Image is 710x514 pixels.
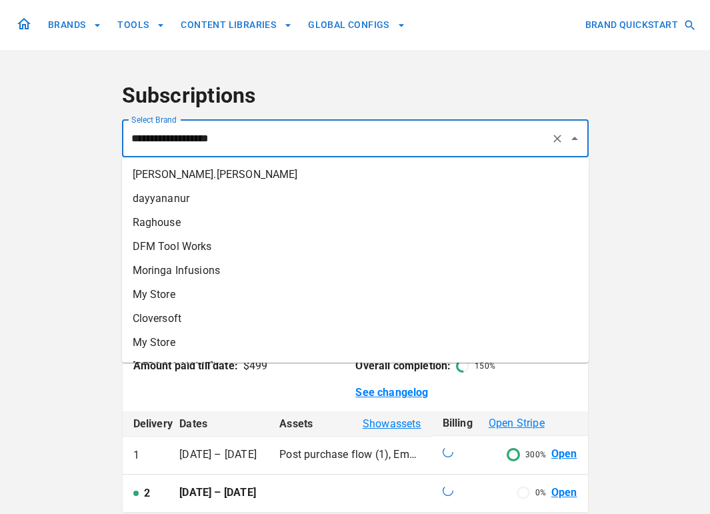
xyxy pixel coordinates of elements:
td: [DATE] – [DATE] [169,474,269,512]
p: 300 % [525,449,545,461]
li: My Store [122,283,589,307]
li: [PERSON_NAME]'s [122,355,589,379]
p: Overall completion: [355,358,451,374]
p: 2 [144,485,150,501]
th: Dates [169,411,269,436]
li: dayyananur [122,187,589,211]
th: Delivery [123,411,169,436]
li: Moringa Infusions [122,259,589,283]
th: Billing [432,411,588,436]
li: My Store [122,331,589,355]
td: [DATE] – [DATE] [169,436,269,474]
button: TOOLS [112,13,170,37]
a: Open [551,485,577,501]
li: Cloversoft [122,307,589,331]
li: Raghouse [122,211,589,235]
button: BRAND QUICKSTART [580,13,699,37]
p: Amount paid till date: [133,358,238,374]
button: CONTENT LIBRARIES [175,13,297,37]
a: Open [551,447,577,462]
h4: Subscriptions [122,83,589,109]
span: Open Stripe [489,415,545,431]
div: Assets [279,416,421,432]
div: $ 499 [243,358,268,374]
p: 150 % [475,360,495,372]
button: BRANDS [43,13,107,37]
label: Select Brand [131,114,177,125]
p: 0 % [535,487,546,499]
li: DFM Tool Works [122,235,589,259]
button: Clear [548,129,567,148]
button: GLOBAL CONFIGS [303,13,411,37]
p: Post purchase flow (1), Email setup (4) [279,447,421,463]
a: See changelog [355,385,428,401]
span: Show assets [363,416,421,432]
li: [PERSON_NAME].[PERSON_NAME] [122,163,589,187]
p: 1 [133,447,139,463]
button: Close [565,129,584,148]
